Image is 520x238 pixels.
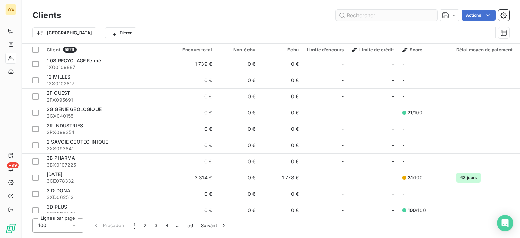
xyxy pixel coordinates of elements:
td: 0 € [216,137,259,153]
td: 0 € [259,186,303,202]
button: 1 [130,218,139,233]
span: 2R INDUSTRIES [47,123,83,128]
span: - [402,61,404,67]
span: 31 [408,175,413,180]
td: 0 € [216,121,259,137]
span: - [392,191,394,197]
td: 3 314 € [173,170,216,186]
button: Filtrer [105,27,136,38]
span: - [392,109,394,116]
button: 2 [139,218,150,233]
span: 71 [408,110,412,115]
span: /100 [408,109,422,116]
td: 0 € [216,153,259,170]
span: 12 MILLES [47,74,70,80]
span: - [342,77,344,84]
span: - [402,93,404,99]
td: 0 € [216,72,259,88]
span: - [342,93,344,100]
span: - [392,142,394,149]
td: 1 739 € [173,56,216,72]
td: 0 € [216,105,259,121]
span: - [342,158,344,165]
span: - [342,191,344,197]
span: Limite de crédit [352,47,394,52]
span: 100 [408,207,416,213]
span: - [392,158,394,165]
img: Logo LeanPay [5,223,16,234]
span: 5579 [63,47,77,53]
td: 0 € [259,202,303,218]
td: 0 € [173,88,216,105]
span: 3BX0107225 [47,161,169,168]
div: WE [5,4,16,15]
span: 3CE078332 [47,178,169,185]
div: Encours total [177,47,212,52]
span: 3XD062512 [47,194,169,201]
span: - [342,61,344,67]
span: Score [402,47,423,52]
span: 2FX095691 [47,96,169,103]
button: Suivant [197,218,231,233]
span: 2F OUEST [47,90,70,96]
td: 0 € [259,105,303,121]
span: 63 jours [456,173,481,183]
span: 2G GENIE GEOLOGIQUE [47,106,102,112]
span: - [342,207,344,214]
span: 1.08 RECYCLAGE Fermé [47,58,101,63]
span: 1X00109887 [47,64,169,71]
td: 0 € [259,121,303,137]
span: 2 SAVOIE GEOTECHNIQUE [47,139,108,145]
span: 2RX099354 [47,129,169,136]
div: Échu [263,47,299,52]
td: 0 € [216,56,259,72]
input: Rechercher [336,10,437,21]
span: 2XS093841 [47,145,169,152]
span: - [342,174,344,181]
span: - [402,126,404,132]
span: - [392,207,394,214]
button: [GEOGRAPHIC_DATA] [32,27,96,38]
td: 0 € [259,153,303,170]
td: 0 € [173,121,216,137]
span: - [392,61,394,67]
span: - [342,142,344,149]
span: 12X0102817 [47,80,169,87]
span: 2GX040155 [47,113,169,120]
span: 1 [134,222,135,229]
td: 0 € [259,137,303,153]
span: 100 [38,222,46,229]
div: Open Intercom Messenger [497,215,513,231]
span: +99 [7,162,19,168]
span: /100 [408,174,423,181]
span: 3D PLUS [47,204,67,210]
td: 0 € [173,105,216,121]
button: 56 [183,218,197,233]
td: 0 € [216,88,259,105]
td: 0 € [216,202,259,218]
td: 0 € [173,153,216,170]
span: - [402,77,404,83]
td: 0 € [259,88,303,105]
span: - [392,77,394,84]
td: 0 € [259,72,303,88]
span: /100 [408,207,426,214]
button: Actions [462,10,496,21]
div: Limite d’encours [307,47,344,52]
div: Non-échu [220,47,255,52]
td: 1 778 € [259,170,303,186]
td: 0 € [173,186,216,202]
td: 0 € [216,186,259,202]
span: - [402,158,404,164]
span: Client [47,47,60,52]
span: - [392,126,394,132]
button: Précédent [89,218,130,233]
span: 3DX0106761 [47,210,169,217]
td: 0 € [216,170,259,186]
span: - [402,142,404,148]
button: 3 [151,218,161,233]
td: 0 € [173,137,216,153]
h3: Clients [32,9,61,21]
td: 0 € [173,202,216,218]
span: - [342,126,344,132]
